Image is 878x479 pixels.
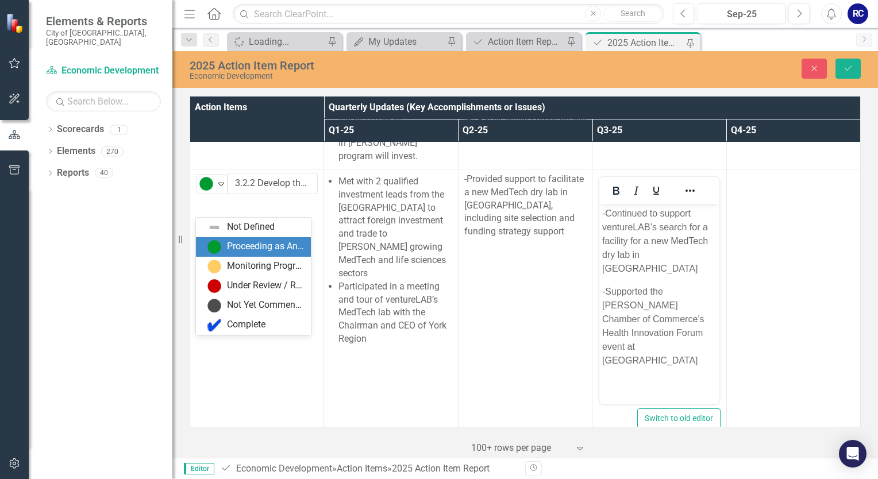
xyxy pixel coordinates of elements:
div: Loading... [249,34,325,49]
iframe: Rich Text Area [599,204,719,404]
div: Not Defined [227,221,275,234]
span: Collaborated with York U to unveil a sign in the VHCP announcing the future home of the School of... [3,122,108,187]
a: Action Item Report [469,34,564,49]
input: Search Below... [46,91,161,111]
div: 2025 Action Item Report [392,463,490,474]
span: Received gold award in International Economic Development Council (IEDC) Excellence in Economic D... [26,2,113,163]
a: Scorecards [57,123,104,136]
img: ClearPoint Strategy [6,13,26,33]
input: Name [228,173,318,194]
button: Switch to old editor [637,408,721,428]
span: Provided an update on the business planning project to the Creative and Cultural Industries Advis... [3,121,115,186]
small: City of [GEOGRAPHIC_DATA], [GEOGRAPHIC_DATA] [46,28,161,47]
div: 2025 Action Item Report [607,36,683,50]
button: Reveal or hide additional toolbar items [680,183,700,199]
span: - [3,121,6,131]
img: Monitoring Progress [207,260,221,273]
button: Sep-25 [698,3,785,24]
div: Action Item Report [488,34,564,49]
div: Proceeding as Anticipated [227,240,304,253]
a: Economic Development [46,64,161,78]
span: - [3,43,6,53]
button: Italic [626,183,646,199]
div: My Updates [368,34,444,49]
div: 1 [110,125,128,134]
div: 40 [95,168,113,178]
input: Search ClearPoint... [233,4,664,24]
div: Sep-25 [702,7,781,21]
a: Action Items [337,463,387,474]
a: Economic Development [236,463,332,474]
span: Elements & Reports [46,14,161,28]
button: RC [848,3,868,24]
img: Under Review / Reassessment [207,279,221,293]
a: Elements [57,145,95,158]
img: Proceeding as Anticipated [207,240,221,254]
a: Loading... [230,34,325,49]
span: - [3,122,6,132]
img: Complete [207,318,221,332]
div: 270 [101,146,124,156]
div: Monitoring Progress [227,260,304,273]
div: Not Yet Commenced / On Hold [227,299,304,312]
img: Not Yet Commenced / On Hold [207,299,221,312]
span: Provided support to facilitate a new MedTech dry lab in [GEOGRAPHIC_DATA], including site selecti... [464,173,584,237]
span: - [464,173,467,184]
button: Bold [606,183,626,199]
div: Complete [227,318,265,331]
div: Open Intercom Messenger [839,440,867,468]
button: Underline [646,183,666,199]
a: Reports [57,167,89,180]
img: Not Defined [207,221,221,234]
span: Search [621,9,645,18]
div: 2025 Action Item Report [190,59,561,72]
span: Participated in a meeting and tour of ventureLAB’s MedTech lab with the Chairman and CEO of York ... [338,281,446,344]
div: Under Review / Reassessment [227,279,304,292]
img: Proceeding as Anticipated [199,177,213,191]
div: » » [220,462,517,476]
button: Search [604,6,661,22]
div: Economic Development [190,72,561,80]
span: Completed background work for Phase 1 of the business plan and prepared a report for October Work... [3,43,116,108]
span: Met with 2 qualified investment leads from the [GEOGRAPHIC_DATA] to attract foreign investment an... [338,176,446,279]
a: My Updates [349,34,444,49]
span: Editor [184,463,214,474]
